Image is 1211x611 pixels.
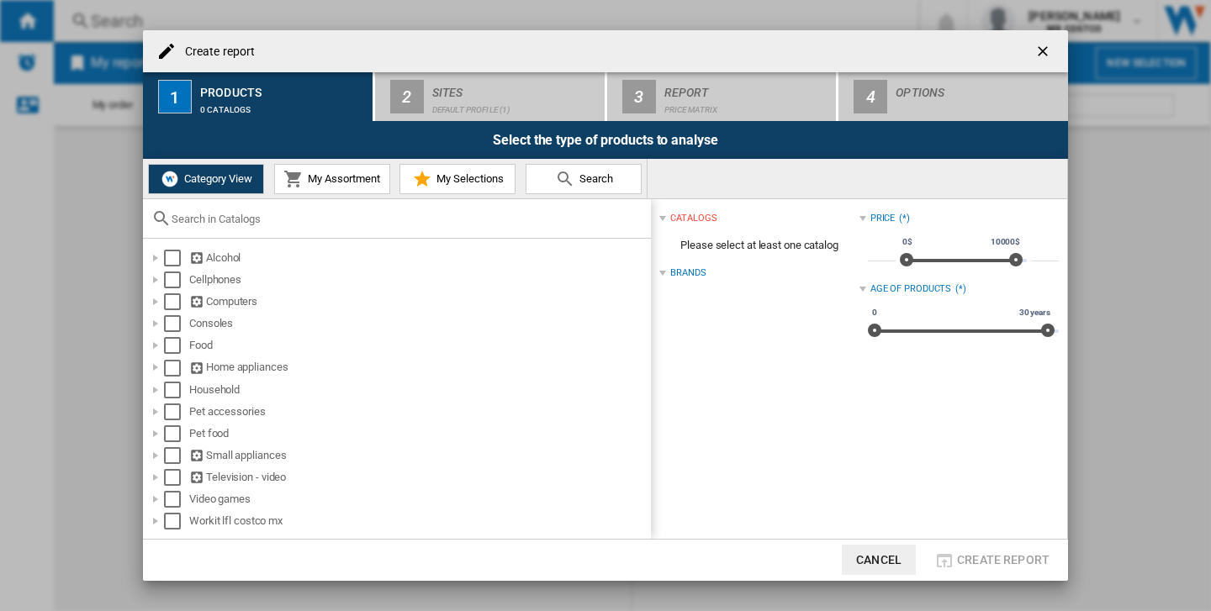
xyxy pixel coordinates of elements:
div: 4 [854,80,887,113]
span: Create report [957,553,1050,566]
div: Video games [189,491,648,508]
md-checkbox: Select [164,403,189,420]
input: Search in Catalogs [172,213,643,225]
md-checkbox: Select [164,447,189,464]
span: My Selections [432,172,504,185]
md-checkbox: Select [164,271,189,288]
button: 4 Options [838,72,1068,121]
md-checkbox: Select [164,469,189,486]
md-checkbox: Select [164,250,189,266]
div: Pet accessories [189,403,648,420]
md-checkbox: Select [164,513,189,529]
div: Products [200,79,366,97]
div: Price [870,212,896,225]
button: Search [526,164,642,194]
button: Create report [929,545,1055,575]
div: Price Matrix [664,97,830,114]
div: Computers [189,293,648,310]
div: Options [896,79,1061,97]
ng-md-icon: getI18NText('BUTTONS.CLOSE_DIALOG') [1034,43,1055,63]
div: 3 [622,80,656,113]
img: wiser-icon-white.png [160,169,180,189]
div: Home appliances [189,359,648,376]
button: Category View [148,164,264,194]
h4: Create report [177,44,255,61]
div: Household [189,382,648,398]
button: My Assortment [274,164,390,194]
span: Category View [180,172,252,185]
md-checkbox: Select [164,315,189,332]
md-checkbox: Select [164,382,189,398]
md-checkbox: Select [164,293,189,310]
div: Consoles [189,315,648,332]
div: Pet food [189,425,648,442]
md-checkbox: Select [164,425,189,442]
div: Workit lfl costco mx [189,513,648,529]
div: Sites [432,79,598,97]
span: 30 years [1017,306,1053,319]
div: 2 [390,80,424,113]
div: 1 [158,80,192,113]
span: 10000$ [988,235,1023,249]
md-checkbox: Select [164,491,189,508]
button: 3 Report Price Matrix [607,72,838,121]
div: catalogs [670,212,717,225]
div: Default profile (1) [432,97,598,114]
span: Search [575,172,613,185]
div: Food [189,337,648,354]
div: Alcohol [189,250,648,266]
button: 1 Products 0 catalogs [143,72,374,121]
div: Select the type of products to analyse [143,121,1068,159]
button: 2 Sites Default profile (1) [375,72,606,121]
span: 0 [870,306,880,319]
div: Small appliances [189,447,648,464]
button: Cancel [842,545,916,575]
div: Brands [670,266,706,280]
div: 0 catalogs [200,97,366,114]
div: Cellphones [189,271,648,288]
div: Age of products [870,282,952,296]
div: Report [664,79,830,97]
span: Please select at least one catalog [659,229,859,261]
button: My Selections [399,164,516,194]
span: 0$ [900,235,915,249]
md-checkbox: Select [164,337,189,354]
md-checkbox: Select [164,359,189,376]
button: getI18NText('BUTTONS.CLOSE_DIALOG') [1028,34,1061,68]
div: Television - video [189,469,648,486]
span: My Assortment [304,172,380,185]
